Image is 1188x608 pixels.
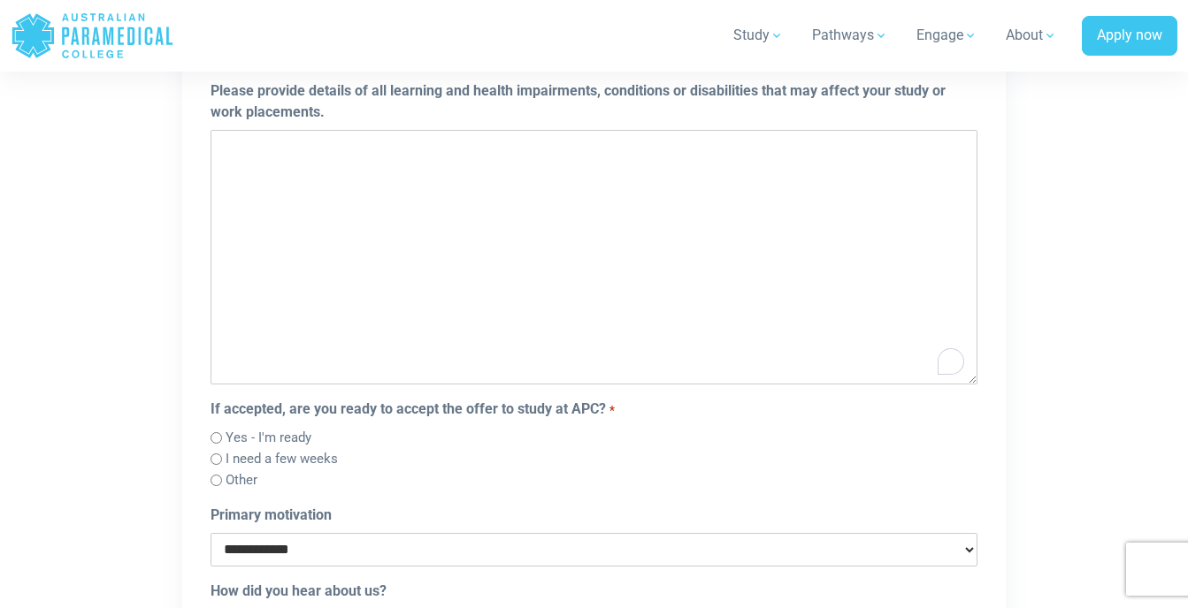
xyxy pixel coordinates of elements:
a: About [995,11,1068,60]
label: Other [226,470,257,490]
textarea: To enrich screen reader interactions, please activate Accessibility in Grammarly extension settings [211,130,977,384]
a: Engage [906,11,988,60]
a: Pathways [801,11,899,60]
label: Yes - I'm ready [226,428,311,448]
a: Apply now [1082,16,1177,57]
legend: How did you hear about us? [211,581,977,602]
a: Study [723,11,794,60]
a: Australian Paramedical College [11,7,174,65]
label: Please provide details of all learning and health impairments, conditions or disabilities that ma... [211,80,977,123]
legend: If accepted, are you ready to accept the offer to study at APC? [211,399,977,420]
label: Primary motivation [211,505,332,526]
label: I need a few weeks [226,449,338,469]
